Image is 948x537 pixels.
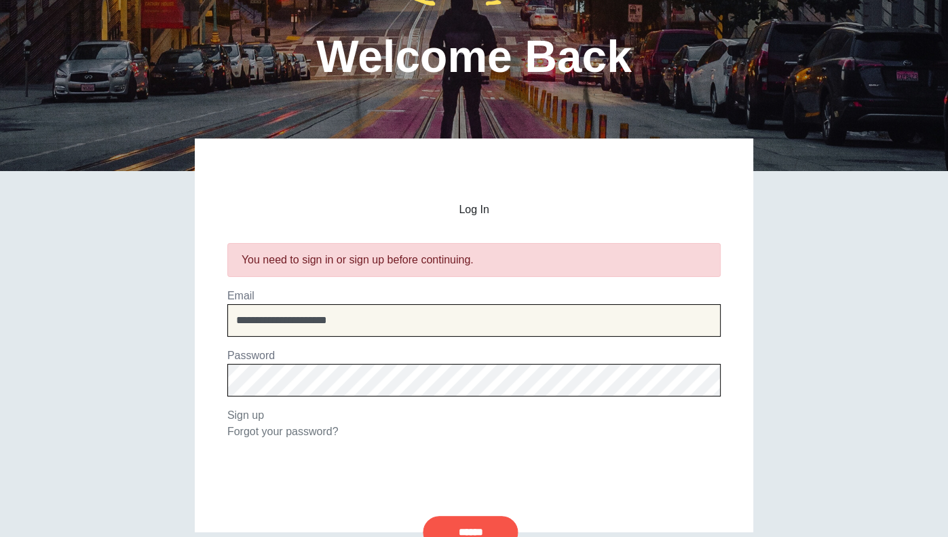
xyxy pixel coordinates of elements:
a: Sign up [227,409,264,421]
h1: Welcome Back [316,34,632,79]
label: Password [227,350,275,361]
label: Email [227,290,254,301]
a: Forgot your password? [227,426,339,437]
h2: Log In [227,204,721,216]
div: You need to sign in or sign up before continuing. [242,252,706,268]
